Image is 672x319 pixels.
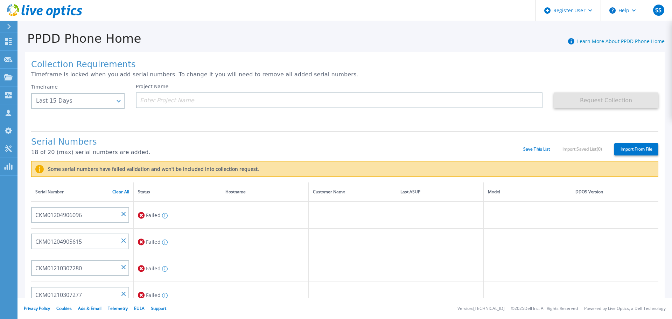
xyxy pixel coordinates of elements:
a: Privacy Policy [24,305,50,311]
th: Status [134,182,221,202]
p: 18 of 20 (max) serial numbers are added. [31,149,523,155]
h1: Serial Numbers [31,137,523,147]
input: Enter Serial Number [31,260,129,276]
div: Failed [138,209,217,222]
a: Learn More About PPDD Phone Home [577,38,665,44]
h1: PPDD Phone Home [17,32,141,46]
a: Support [151,305,166,311]
th: Hostname [221,182,308,202]
p: Timeframe is locked when you add serial numbers. To change it you will need to remove all added s... [31,71,658,78]
input: Enter Serial Number [31,234,129,249]
a: Cookies [56,305,72,311]
label: Project Name [136,84,169,89]
div: Serial Number [35,188,129,196]
th: Last ASUP [396,182,483,202]
th: DDOS Version [571,182,658,202]
input: Enter Project Name [136,92,543,108]
a: Save This List [523,147,550,152]
h1: Collection Requirements [31,60,658,70]
th: Customer Name [308,182,396,202]
label: Some serial numbers have failed validation and won't be included into collection request. [44,166,259,172]
input: Enter Serial Number [31,207,129,223]
li: Powered by Live Optics, a Dell Technology [584,306,666,311]
li: Version: [TECHNICAL_ID] [457,306,505,311]
div: Failed [138,262,217,275]
div: Last 15 Days [36,98,112,104]
th: Model [483,182,571,202]
label: Timeframe [31,84,58,90]
a: Telemetry [108,305,128,311]
li: © 2025 Dell Inc. All Rights Reserved [511,306,578,311]
button: Request Collection [554,92,658,108]
a: EULA [134,305,145,311]
div: Failed [138,235,217,248]
div: Failed [138,289,217,301]
a: Clear All [112,189,129,194]
a: Ads & Email [78,305,101,311]
span: SS [655,7,661,13]
input: Enter Serial Number [31,287,129,303]
label: Import From File [614,143,658,155]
